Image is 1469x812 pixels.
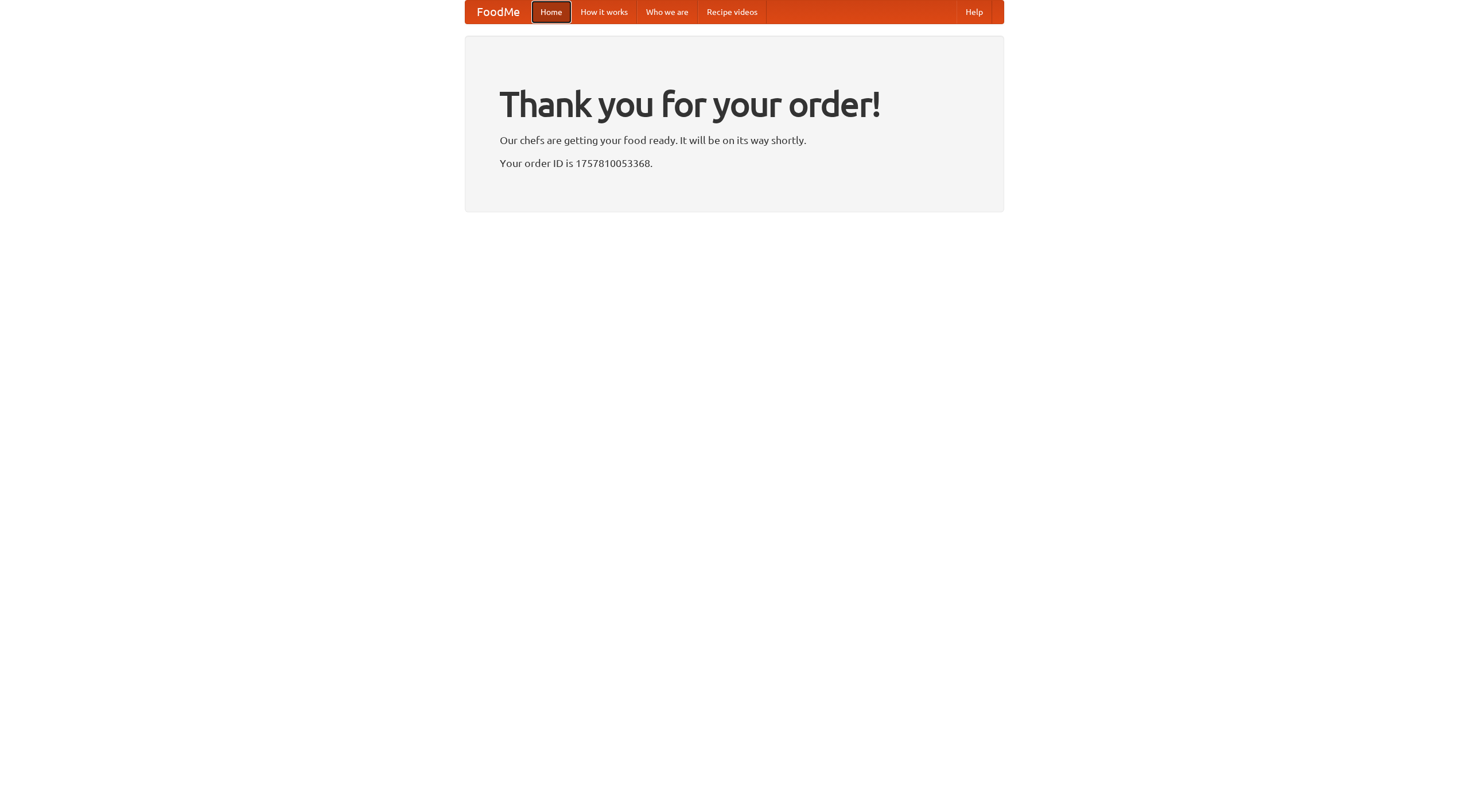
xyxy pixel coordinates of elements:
[500,131,969,149] p: Our chefs are getting your food ready. It will be on its way shortly.
[957,1,992,24] a: Help
[465,1,531,24] a: FoodMe
[698,1,767,24] a: Recipe videos
[572,1,637,24] a: How it works
[500,154,969,172] p: Your order ID is 1757810053368.
[531,1,572,24] a: Home
[500,76,969,131] h1: Thank you for your order!
[637,1,698,24] a: Who we are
